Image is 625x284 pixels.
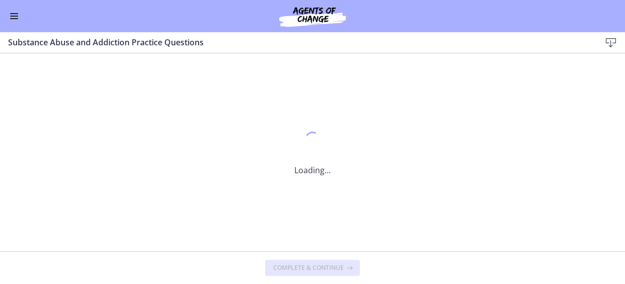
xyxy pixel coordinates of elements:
[273,264,344,272] span: Complete & continue
[294,164,331,176] p: Loading...
[252,4,373,28] img: Agents of Change Social Work Test Prep
[294,129,331,152] div: 1
[8,10,20,22] button: Enable menu
[265,260,360,276] button: Complete & continue
[8,36,585,48] h3: Substance Abuse and Addiction Practice Questions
